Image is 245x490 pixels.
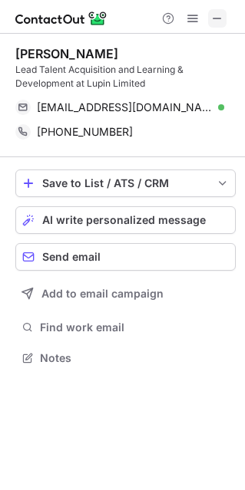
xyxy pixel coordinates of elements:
button: Notes [15,347,236,369]
span: Add to email campaign [41,288,164,300]
button: Send email [15,243,236,271]
span: AI write personalized message [42,214,206,226]
span: Send email [42,251,101,263]
img: ContactOut v5.3.10 [15,9,108,28]
div: [PERSON_NAME] [15,46,118,61]
button: Find work email [15,317,236,338]
span: Notes [40,351,230,365]
button: Add to email campaign [15,280,236,307]
span: Find work email [40,321,230,334]
div: Lead Talent Acquisition and Learning & Development at Lupin Limited [15,63,236,90]
div: Save to List / ATS / CRM [42,177,209,189]
button: AI write personalized message [15,206,236,234]
span: [EMAIL_ADDRESS][DOMAIN_NAME] [37,100,213,114]
button: save-profile-one-click [15,169,236,197]
span: [PHONE_NUMBER] [37,125,133,139]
